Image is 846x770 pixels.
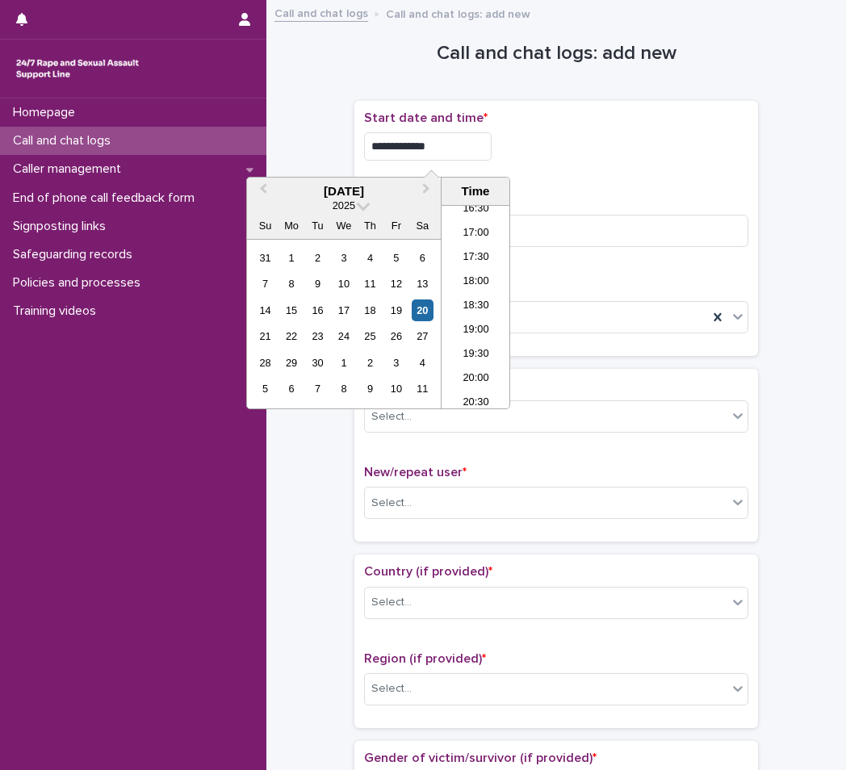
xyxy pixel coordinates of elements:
[333,352,354,374] div: Choose Wednesday, October 1st, 2025
[6,303,109,319] p: Training videos
[333,215,354,236] div: We
[412,215,433,236] div: Sa
[359,273,381,295] div: Choose Thursday, September 11th, 2025
[333,199,355,211] span: 2025
[446,184,505,199] div: Time
[254,325,276,347] div: Choose Sunday, September 21st, 2025
[6,161,134,177] p: Caller management
[442,222,510,246] li: 17:00
[6,219,119,234] p: Signposting links
[280,215,302,236] div: Mo
[385,247,407,269] div: Choose Friday, September 5th, 2025
[412,299,433,321] div: Choose Saturday, September 20th, 2025
[359,215,381,236] div: Th
[333,247,354,269] div: Choose Wednesday, September 3rd, 2025
[13,52,142,85] img: rhQMoQhaT3yELyF149Cw
[247,184,441,199] div: [DATE]
[307,247,329,269] div: Choose Tuesday, September 2nd, 2025
[412,378,433,400] div: Choose Saturday, October 11th, 2025
[280,325,302,347] div: Choose Monday, September 22nd, 2025
[442,391,510,416] li: 20:30
[359,352,381,374] div: Choose Thursday, October 2nd, 2025
[6,133,124,149] p: Call and chat logs
[333,299,354,321] div: Choose Wednesday, September 17th, 2025
[442,367,510,391] li: 20:00
[385,378,407,400] div: Choose Friday, October 10th, 2025
[6,105,88,120] p: Homepage
[371,680,412,697] div: Select...
[415,179,441,205] button: Next Month
[280,378,302,400] div: Choose Monday, October 6th, 2025
[307,378,329,400] div: Choose Tuesday, October 7th, 2025
[307,215,329,236] div: Tu
[307,299,329,321] div: Choose Tuesday, September 16th, 2025
[359,325,381,347] div: Choose Thursday, September 25th, 2025
[307,273,329,295] div: Choose Tuesday, September 9th, 2025
[442,270,510,295] li: 18:00
[307,325,329,347] div: Choose Tuesday, September 23rd, 2025
[333,273,354,295] div: Choose Wednesday, September 10th, 2025
[364,652,486,665] span: Region (if provided)
[386,4,530,22] p: Call and chat logs: add new
[249,179,274,205] button: Previous Month
[364,466,467,479] span: New/repeat user
[354,42,758,65] h1: Call and chat logs: add new
[333,378,354,400] div: Choose Wednesday, October 8th, 2025
[385,299,407,321] div: Choose Friday, September 19th, 2025
[280,352,302,374] div: Choose Monday, September 29th, 2025
[6,247,145,262] p: Safeguarding records
[254,215,276,236] div: Su
[371,495,412,512] div: Select...
[359,247,381,269] div: Choose Thursday, September 4th, 2025
[254,378,276,400] div: Choose Sunday, October 5th, 2025
[412,247,433,269] div: Choose Saturday, September 6th, 2025
[280,247,302,269] div: Choose Monday, September 1st, 2025
[385,325,407,347] div: Choose Friday, September 26th, 2025
[412,273,433,295] div: Choose Saturday, September 13th, 2025
[442,198,510,222] li: 16:30
[385,215,407,236] div: Fr
[359,378,381,400] div: Choose Thursday, October 9th, 2025
[364,111,488,124] span: Start date and time
[412,325,433,347] div: Choose Saturday, September 27th, 2025
[442,295,510,319] li: 18:30
[442,246,510,270] li: 17:30
[364,751,597,764] span: Gender of victim/survivor (if provided)
[364,565,492,578] span: Country (if provided)
[274,3,368,22] a: Call and chat logs
[280,273,302,295] div: Choose Monday, September 8th, 2025
[6,190,207,206] p: End of phone call feedback form
[442,343,510,367] li: 19:30
[6,275,153,291] p: Policies and processes
[307,352,329,374] div: Choose Tuesday, September 30th, 2025
[252,245,435,402] div: month 2025-09
[254,299,276,321] div: Choose Sunday, September 14th, 2025
[385,352,407,374] div: Choose Friday, October 3rd, 2025
[371,408,412,425] div: Select...
[280,299,302,321] div: Choose Monday, September 15th, 2025
[333,325,354,347] div: Choose Wednesday, September 24th, 2025
[254,247,276,269] div: Choose Sunday, August 31st, 2025
[412,352,433,374] div: Choose Saturday, October 4th, 2025
[359,299,381,321] div: Choose Thursday, September 18th, 2025
[385,273,407,295] div: Choose Friday, September 12th, 2025
[371,594,412,611] div: Select...
[442,319,510,343] li: 19:00
[254,352,276,374] div: Choose Sunday, September 28th, 2025
[254,273,276,295] div: Choose Sunday, September 7th, 2025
